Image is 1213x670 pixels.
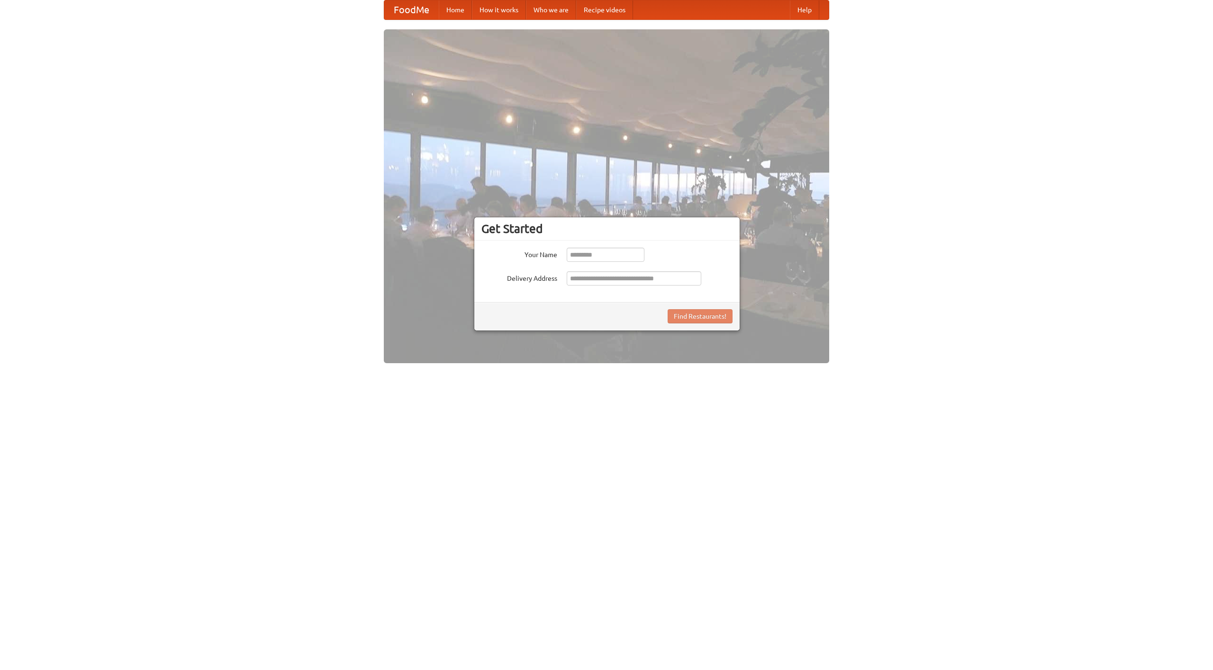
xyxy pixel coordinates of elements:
a: Recipe videos [576,0,633,19]
label: Your Name [481,248,557,259]
a: Who we are [526,0,576,19]
a: How it works [472,0,526,19]
button: Find Restaurants! [668,309,733,323]
a: FoodMe [384,0,439,19]
a: Help [790,0,819,19]
a: Home [439,0,472,19]
label: Delivery Address [481,271,557,283]
h3: Get Started [481,222,733,236]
